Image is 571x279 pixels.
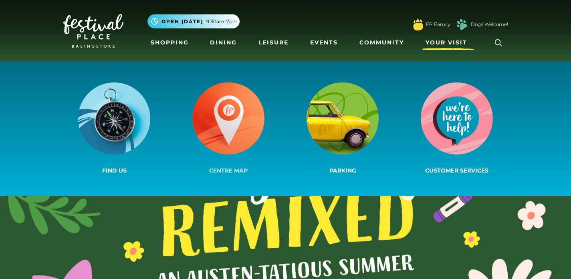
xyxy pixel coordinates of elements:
span: Centre Map [209,167,248,174]
a: Dogs Welcome! [471,21,508,28]
a: Your Visit [422,35,474,50]
span: Open [DATE] [161,18,203,25]
a: Find us [57,81,172,177]
a: FP Family [426,21,450,28]
button: Open [DATE] 9.30am-7pm [147,14,240,28]
a: Events [307,35,341,50]
a: Dining [207,35,240,50]
a: Parking [286,81,400,177]
a: Customer Services [400,81,514,177]
span: Customer Services [425,167,488,174]
span: Parking [329,167,356,174]
a: Shopping [147,35,192,50]
span: Find us [102,167,127,174]
span: Your Visit [426,38,467,47]
a: Leisure [255,35,292,50]
a: Community [356,35,407,50]
img: Festival Place Logo [63,14,123,48]
span: 9.30am-7pm [206,18,238,25]
a: Centre Map [172,81,286,177]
